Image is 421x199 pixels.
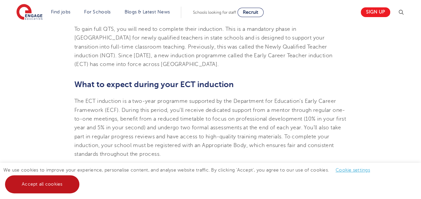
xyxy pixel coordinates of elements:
[125,9,170,14] a: Blogs & Latest News
[5,175,79,193] a: Accept all cookies
[237,8,264,17] a: Recruit
[361,7,390,17] a: Sign up
[193,10,236,15] span: Schools looking for staff
[74,98,346,157] span: The ECT induction is a two-year programme supported by the Department for Education’s Early Caree...
[243,10,258,15] span: Recruit
[84,9,111,14] a: For Schools
[74,80,234,89] b: What to expect during your ECT induction
[336,168,370,173] a: Cookie settings
[74,26,332,67] span: To gain full QTS, you will need to complete their induction. This is a mandatory phase in [GEOGRA...
[51,9,71,14] a: Find jobs
[3,168,377,187] span: We use cookies to improve your experience, personalise content, and analyse website traffic. By c...
[16,4,43,21] img: Engage Education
